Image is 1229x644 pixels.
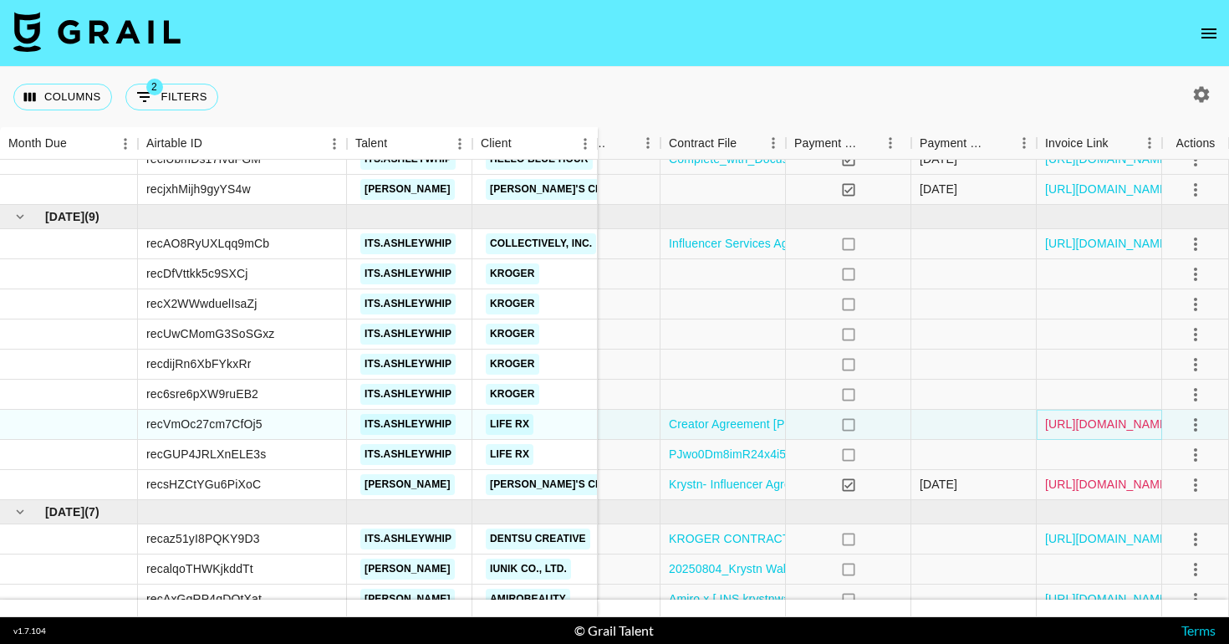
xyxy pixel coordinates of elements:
div: Invoice Link [1045,127,1109,160]
div: recAxGgRP4qDOtXat [146,590,262,607]
div: Month Due [8,127,67,160]
a: Hello Blue Hour [486,149,593,170]
button: select merge strategy [1181,471,1210,499]
div: Payment Sent [786,127,911,160]
div: recVmOc27cm7CfOj5 [146,416,263,432]
a: amirobeauty [486,589,570,610]
a: Dentsu Creative [486,529,590,549]
a: Amiro x [ INS krystnwalmsley] Influencer Agreement-0826.pdf [669,590,995,607]
a: Life RX [486,444,533,465]
button: Sort [612,131,635,155]
a: Collectively, Inc. [486,233,596,254]
a: [PERSON_NAME] [360,559,455,580]
div: Talent [355,127,387,160]
a: [PERSON_NAME] [360,474,455,495]
button: select merge strategy [1181,176,1210,204]
button: Sort [1109,131,1132,155]
div: reciUbmDs17fvdFGM [146,151,261,167]
button: select merge strategy [1181,260,1210,289]
a: [URL][DOMAIN_NAME] [1045,530,1171,547]
a: IUNIK Co., Ltd. [486,559,571,580]
a: Life RX [486,414,533,435]
div: 06/09/2025 [920,151,957,167]
div: Contract File [669,127,737,160]
button: hide children [8,205,32,228]
a: Kroger [486,294,539,314]
a: KROGER CONTRACT 2 2.pdf [669,530,829,547]
span: [DATE] [45,503,84,520]
a: its.ashleywhip [360,444,456,465]
div: 21/07/2025 [920,476,957,493]
a: Kroger [486,263,539,284]
div: recalqoTHWKjkddTt [146,560,253,577]
button: select merge strategy [1181,290,1210,319]
div: 03/07/2025 [920,181,957,197]
span: ( 7 ) [84,503,99,520]
div: Contract File [660,127,786,160]
button: Menu [322,131,347,156]
a: Kroger [486,324,539,345]
a: Krystn- Influencer Agreement Addendum [DATE].pdf [669,476,946,493]
div: Invoice Link [1037,127,1162,160]
a: [PERSON_NAME]'s Choice [486,179,632,200]
div: recdijRn6XbFYkxRr [146,355,251,372]
a: its.ashleywhip [360,354,456,375]
div: rec6sre6pXW9ruEB2 [146,386,258,402]
div: Client [481,127,512,160]
div: Client [472,127,598,160]
a: [URL][DOMAIN_NAME] [1045,151,1171,167]
a: its.ashleywhip [360,294,456,314]
a: [URL][DOMAIN_NAME] [1045,590,1171,607]
button: Menu [1137,130,1162,156]
a: Creator Agreement [PERSON_NAME] x LifeRX copy.pdf [669,416,967,432]
button: select merge strategy [1181,585,1210,614]
a: [URL][DOMAIN_NAME] [1045,181,1171,197]
button: select merge strategy [1181,320,1210,349]
a: its.ashleywhip [360,324,456,345]
div: Airtable ID [138,127,347,160]
button: Menu [878,130,903,156]
div: Payment Sent Date [920,127,988,160]
a: its.ashleywhip [360,384,456,405]
div: © Grail Talent [574,622,654,639]
button: select merge strategy [1181,441,1210,469]
div: Talent [347,127,472,160]
button: Show filters [125,84,218,110]
a: Terms [1181,622,1216,638]
div: recX2WWwduelIsaZj [146,295,257,312]
button: open drawer [1192,17,1226,50]
button: hide children [8,500,32,524]
a: its.ashleywhip [360,263,456,284]
div: Actions [1176,127,1216,160]
div: v 1.7.104 [13,626,46,636]
span: 2 [146,79,163,95]
a: [URL][DOMAIN_NAME] [1045,476,1171,493]
button: Sort [988,131,1012,155]
button: Menu [113,131,138,156]
button: select merge strategy [1181,555,1210,584]
a: Kroger [486,354,539,375]
button: select merge strategy [1181,525,1210,554]
button: Menu [761,130,786,156]
a: its.ashleywhip [360,414,456,435]
div: recGUP4JRLXnELE3s [146,446,266,463]
a: [PERSON_NAME]'s Choice [486,474,632,495]
div: recaz51yI8PQKY9D3 [146,530,260,547]
a: [PERSON_NAME] [360,179,455,200]
div: Payment Sent Date [911,127,1037,160]
button: Sort [202,132,226,156]
img: Grail Talent [13,12,181,52]
a: [URL][DOMAIN_NAME] [1045,235,1171,252]
button: Menu [635,130,660,156]
div: recAO8RyUXLqq9mCb [146,235,269,252]
a: Kroger [486,384,539,405]
div: recUwCMomG3SoSGxz [146,325,274,342]
div: Payment Sent [794,127,859,160]
button: Sort [67,132,90,156]
button: select merge strategy [1181,146,1210,174]
button: select merge strategy [1181,381,1210,409]
a: its.ashleywhip [360,149,456,170]
div: recDfVttkk5c9SXCj [146,265,248,282]
a: [URL][DOMAIN_NAME] [1045,416,1171,432]
button: Menu [1012,130,1037,156]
